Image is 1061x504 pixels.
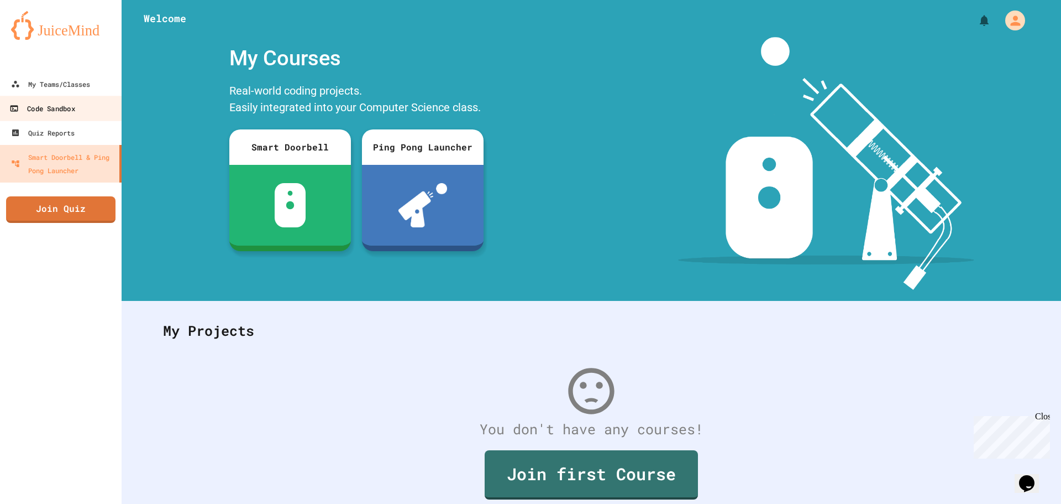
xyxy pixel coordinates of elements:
[4,4,76,70] div: Chat with us now!Close
[11,126,75,139] div: Quiz Reports
[224,37,489,80] div: My Courses
[969,412,1050,459] iframe: chat widget
[678,37,974,290] img: banner-image-my-projects.png
[275,183,306,227] img: sdb-white.svg
[398,183,448,227] img: ppl-with-ball.png
[224,80,489,121] div: Real-world coding projects. Easily integrated into your Computer Science class.
[1015,460,1050,493] iframe: chat widget
[11,150,115,177] div: Smart Doorbell & Ping Pong Launcher
[485,450,698,500] a: Join first Course
[229,129,351,165] div: Smart Doorbell
[152,419,1031,440] div: You don't have any courses!
[362,129,484,165] div: Ping Pong Launcher
[957,11,994,30] div: My Notifications
[6,196,115,223] a: Join Quiz
[11,77,90,91] div: My Teams/Classes
[11,11,111,40] img: logo-orange.svg
[9,102,75,116] div: Code Sandbox
[994,8,1028,33] div: My Account
[152,309,1031,352] div: My Projects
